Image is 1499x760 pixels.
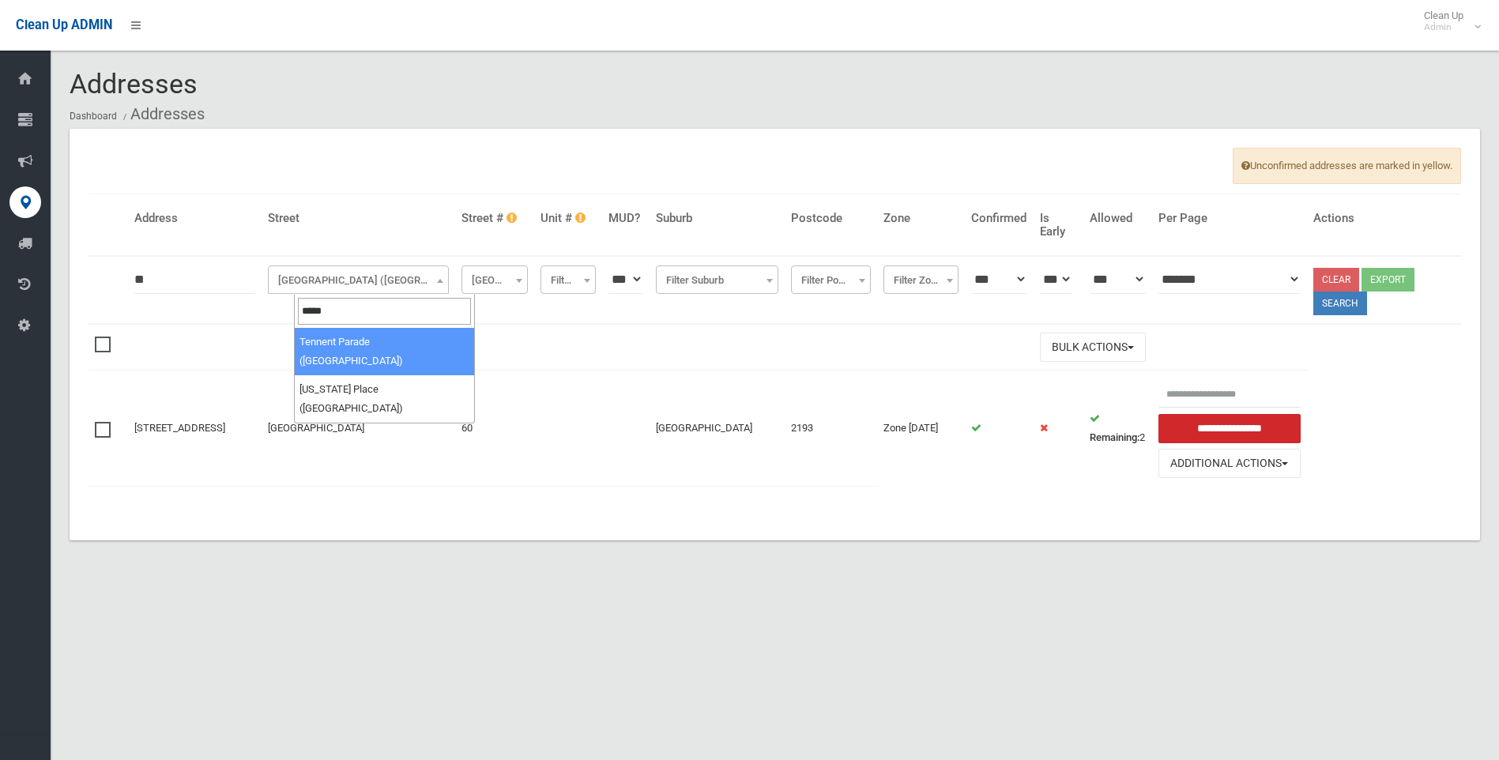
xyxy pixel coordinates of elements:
h4: Postcode [791,212,870,225]
h4: Actions [1313,212,1455,225]
span: Filter Street # [461,265,528,294]
span: Filter Zone [883,265,959,294]
button: Additional Actions [1158,449,1301,478]
a: Clear [1313,268,1359,292]
span: Filter Unit # [540,265,596,294]
li: Addresses [119,100,205,129]
span: Filter Postcode [795,269,866,292]
button: Search [1313,292,1367,315]
button: Bulk Actions [1040,333,1146,362]
h4: Street # [461,212,528,225]
a: Dashboard [70,111,117,122]
h4: Allowed [1090,212,1146,225]
a: [STREET_ADDRESS] [134,422,225,434]
span: Clean Up [1416,9,1479,33]
td: Zone [DATE] [877,371,966,486]
strong: Remaining: [1090,431,1139,443]
span: Filter Unit # [544,269,592,292]
span: Filter Street # [465,269,524,292]
h4: Zone [883,212,959,225]
h4: Confirmed [971,212,1026,225]
span: Filter Postcode [791,265,870,294]
td: 60 [455,371,534,486]
span: Filter Zone [887,269,955,292]
h4: Per Page [1158,212,1301,225]
span: Garnet Street (HURLSTONE PARK) [268,265,449,294]
span: Addresses [70,68,198,100]
h4: MUD? [608,212,643,225]
button: Export [1362,268,1414,292]
h4: Street [268,212,449,225]
small: Admin [1424,21,1463,33]
h4: Unit # [540,212,596,225]
td: [GEOGRAPHIC_DATA] [262,371,455,486]
span: Garnet Street (HURLSTONE PARK) [272,269,445,292]
li: [US_STATE] Place ([GEOGRAPHIC_DATA]) [295,375,474,423]
h4: Is Early [1040,212,1077,238]
td: 2193 [785,371,876,486]
td: 2 [1083,371,1152,486]
span: Clean Up ADMIN [16,17,112,32]
li: Tennent Parade ([GEOGRAPHIC_DATA]) [295,328,474,375]
h4: Address [134,212,255,225]
span: Filter Suburb [660,269,774,292]
span: Filter Suburb [656,265,778,294]
td: [GEOGRAPHIC_DATA] [650,371,785,486]
h4: Suburb [656,212,778,225]
span: Unconfirmed addresses are marked in yellow. [1233,148,1461,184]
